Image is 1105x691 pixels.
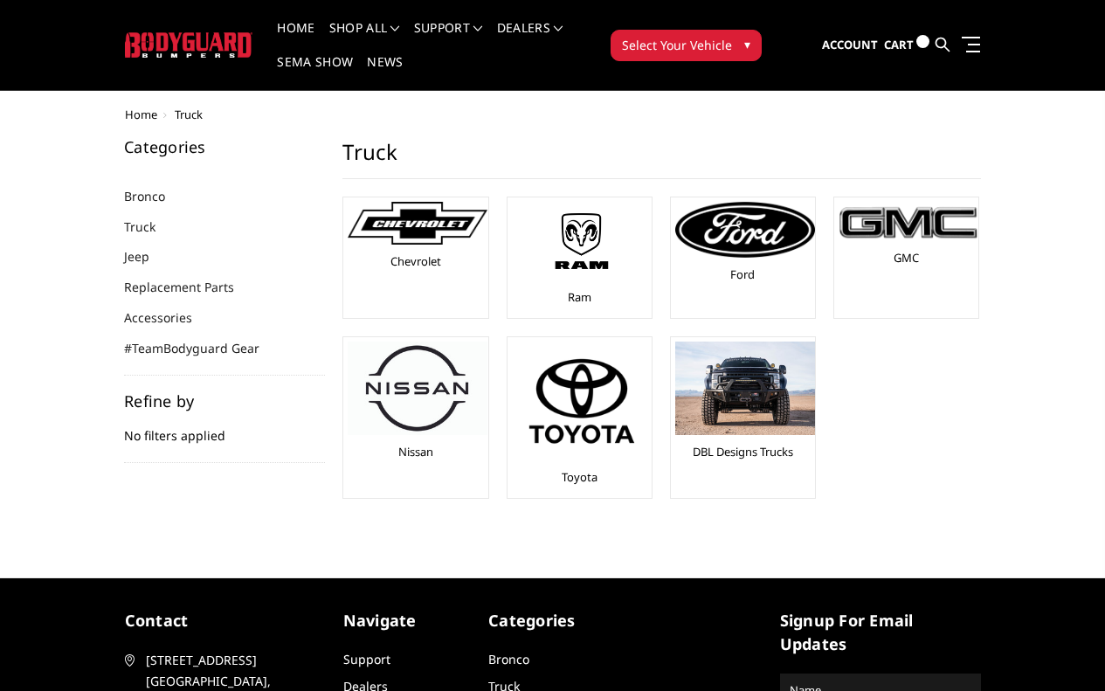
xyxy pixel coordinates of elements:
a: shop all [329,22,400,56]
span: ▾ [744,35,750,53]
h1: Truck [342,139,981,179]
a: Bronco [124,187,187,205]
a: Home [277,22,314,56]
a: Chevrolet [390,253,441,269]
h5: signup for email updates [780,609,981,656]
h5: Categories [488,609,617,632]
a: Ford [730,266,755,282]
a: #TeamBodyguard Gear [124,339,281,357]
a: Dealers [497,22,563,56]
div: No filters applied [124,393,325,463]
a: Replacement Parts [124,278,256,296]
a: Accessories [124,308,214,327]
a: Nissan [398,444,433,460]
a: Support [414,22,483,56]
span: Account [822,37,878,52]
a: Support [343,651,390,667]
h5: Refine by [124,393,325,409]
a: Toyota [562,469,597,485]
a: Account [822,22,878,69]
a: News [367,56,403,90]
a: Cart [884,21,929,69]
a: DBL Designs Trucks [693,444,793,460]
img: BODYGUARD BUMPERS [125,32,253,58]
a: Truck [124,218,177,236]
a: Home [125,107,157,122]
span: Select Your Vehicle [622,36,732,54]
h5: Categories [124,139,325,155]
span: Truck [175,107,203,122]
a: Bronco [488,651,529,667]
a: SEMA Show [277,56,353,90]
h5: contact [125,609,326,632]
a: Ram [568,289,591,305]
h5: Navigate [343,609,472,632]
a: Jeep [124,247,171,266]
button: Select Your Vehicle [611,30,762,61]
a: GMC [894,250,919,266]
span: Cart [884,37,914,52]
